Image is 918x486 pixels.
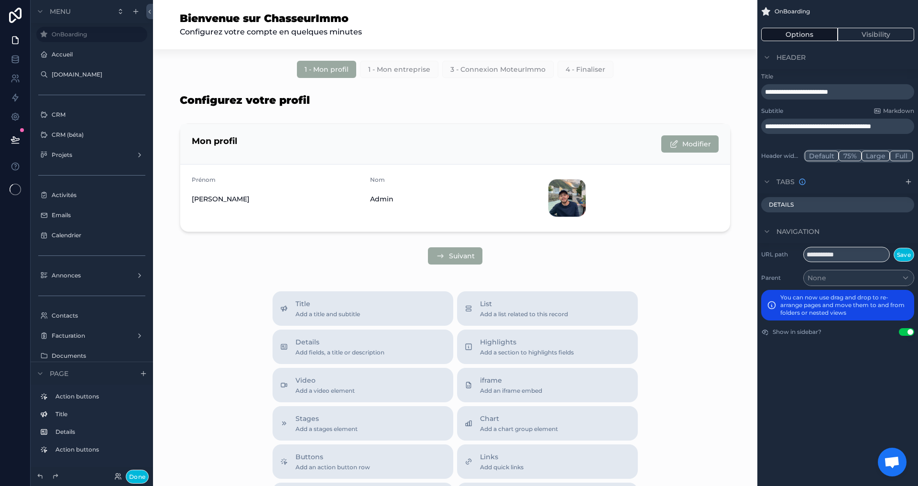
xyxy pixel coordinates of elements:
label: Action buttons [55,393,140,400]
span: Add fields, a title or description [295,349,384,356]
button: LinksAdd quick links [457,444,638,479]
span: Stages [295,414,358,423]
label: Subtitle [761,107,783,115]
button: VideoAdd a video element [273,368,453,402]
button: DetailsAdd fields, a title or description [273,330,453,364]
span: Add a title and subtitle [295,310,360,318]
button: Done [126,470,149,484]
button: Save [894,248,914,262]
span: Add a chart group element [480,425,558,433]
span: Highlights [480,337,574,347]
label: CRM (béta) [52,131,142,139]
button: Visibility [838,28,914,41]
label: Details [55,428,140,436]
label: CRM [52,111,142,119]
h1: Bienvenue sur ChasseurImmo [180,11,362,26]
label: Title [761,73,914,80]
span: Add an action button row [295,464,370,471]
button: ListAdd a list related to this record [457,291,638,326]
a: Markdown [874,107,914,115]
label: OnBoarding [52,31,142,38]
div: Ouvrir le chat [878,448,907,476]
div: scrollable content [761,84,914,99]
span: Video [295,376,355,385]
label: [DOMAIN_NAME] [52,71,142,78]
span: Add an iframe embed [480,387,542,395]
div: scrollable content [761,119,914,134]
button: iframeAdd an iframe embed [457,368,638,402]
button: Large [862,151,890,161]
p: You can now use drag and drop to re-arrange pages and move them to and from folders or nested views [780,294,908,317]
button: Full [890,151,913,161]
button: Options [761,28,838,41]
label: Show in sidebar? [773,328,821,336]
span: Links [480,452,524,462]
span: Add a stages element [295,425,358,433]
button: StagesAdd a stages element [273,406,453,441]
div: scrollable content [31,385,153,467]
label: Accueil [52,51,142,58]
label: Projets [52,151,128,159]
label: Calendrier [52,232,142,239]
label: Contacts [52,312,142,320]
button: ButtonsAdd an action button row [273,444,453,479]
label: Header width [761,152,799,160]
span: Configurez votre compte en quelques minutes [180,26,362,38]
span: Page [50,369,68,378]
label: Documents [52,352,142,360]
label: Emails [52,211,142,219]
span: Add quick links [480,464,524,471]
span: Menu [50,7,71,16]
label: Details [769,201,794,209]
label: Activités [52,191,142,199]
label: Parent [761,274,799,282]
label: Annonces [52,272,128,279]
label: Title [55,410,140,418]
span: List [480,299,568,309]
span: Header [776,53,806,62]
button: HighlightsAdd a section to highlights fields [457,330,638,364]
span: iframe [480,376,542,385]
button: TitleAdd a title and subtitle [273,291,453,326]
span: Tabs [776,177,795,187]
button: ChartAdd a chart group element [457,406,638,441]
button: None [803,270,914,286]
span: OnBoarding [775,8,810,15]
button: Default [805,151,839,161]
span: Chart [480,414,558,423]
span: Details [295,337,384,347]
label: URL path [761,251,799,258]
span: None [808,273,826,283]
span: Add a section to highlights fields [480,349,574,356]
label: Action buttons [55,446,140,453]
label: Facturation [52,332,128,340]
span: Add a video element [295,387,355,395]
button: 75% [839,151,862,161]
span: Buttons [295,452,370,462]
span: Title [295,299,360,309]
span: Add a list related to this record [480,310,568,318]
span: Markdown [883,107,914,115]
span: Navigation [776,227,820,236]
